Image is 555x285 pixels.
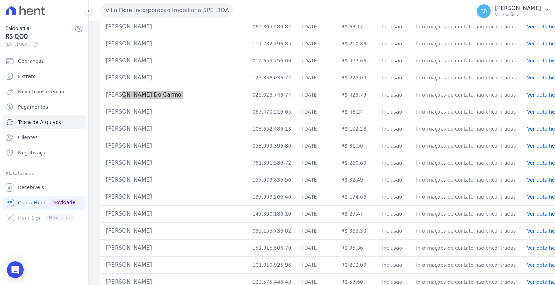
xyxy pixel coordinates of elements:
[100,154,247,171] td: [PERSON_NAME]
[410,69,521,86] td: Informações de contato não encontradas
[376,188,410,206] td: Inclusão
[50,199,78,206] span: Novidade
[3,115,86,129] a: Troca de Arquivos
[7,261,24,278] div: Open Intercom Messenger
[6,169,83,178] div: Plataformas
[376,223,410,240] td: Inclusão
[297,69,335,86] td: [DATE]
[297,103,335,120] td: [DATE]
[410,257,521,274] td: Informações de contato não encontradas
[297,137,335,154] td: [DATE]
[247,18,297,35] td: 060.865.486-84
[376,240,410,257] td: Inclusão
[100,3,233,17] button: Villa Fiore Incorporacao Imobiliaria SPE LTDA
[410,206,521,223] td: Informações de contato não encontradas
[410,154,521,171] td: Informações de contato não encontradas
[336,223,376,240] td: R$ 365,30
[100,86,247,103] td: [PERSON_NAME] Do Carmo
[297,52,335,69] td: [DATE]
[297,240,335,257] td: [DATE]
[410,137,521,154] td: Informações de contato não encontradas
[336,154,376,171] td: R$ 260,60
[410,52,521,69] td: Informações de contato não encontradas
[297,86,335,103] td: [DATE]
[336,103,376,120] td: R$ 48,24
[6,25,75,32] span: Saldo atual
[18,149,49,156] span: Negativação
[297,188,335,206] td: [DATE]
[376,154,410,171] td: Inclusão
[6,32,75,41] span: R$ 0,00
[247,171,297,188] td: 157.979.836-56
[376,52,410,69] td: Inclusão
[336,206,376,223] td: R$ 27,47
[376,257,410,274] td: Inclusão
[100,188,247,206] td: [PERSON_NAME]
[100,69,247,86] td: [PERSON_NAME]
[18,134,37,141] span: Clientes
[297,120,335,137] td: [DATE]
[247,52,297,69] td: 012.655.756-06
[410,120,521,137] td: Informações de contato não encontradas
[336,18,376,35] td: R$ 63,17
[18,119,61,126] span: Troca de Arquivos
[297,257,335,274] td: [DATE]
[100,223,247,240] td: [PERSON_NAME]
[297,154,335,171] td: [DATE]
[410,18,521,35] td: Informações de contato não encontradas
[480,9,487,14] span: RR
[336,69,376,86] td: R$ 225,00
[410,171,521,188] td: Informações de contato não encontradas
[297,171,335,188] td: [DATE]
[18,58,44,65] span: Cobranças
[471,1,555,21] button: RR [PERSON_NAME] Ver opções
[247,69,297,86] td: 125.358.036-74
[18,88,64,95] span: Nova transferência
[376,69,410,86] td: Inclusão
[100,52,247,69] td: [PERSON_NAME]
[247,154,297,171] td: 761.391.586-72
[376,120,410,137] td: Inclusão
[336,120,376,137] td: R$ 102,28
[3,181,86,194] a: Recebíveis
[100,103,247,120] td: [PERSON_NAME]
[247,137,297,154] td: 058.999.396-80
[100,120,247,137] td: [PERSON_NAME]
[376,86,410,103] td: Inclusão
[410,86,521,103] td: Informações de contato não encontradas
[100,240,247,257] td: [PERSON_NAME]
[3,85,86,99] a: Nova transferência
[410,103,521,120] td: Informações de contato não encontradas
[100,18,247,35] td: [PERSON_NAME]
[6,41,75,48] span: [DATE] 08:43
[410,188,521,206] td: Informações de contato não encontradas
[247,35,297,52] td: 111.782.796-85
[247,188,297,206] td: 137.999.266-40
[18,73,36,80] span: Extrato
[3,196,86,210] a: Conta Hent Novidade
[18,184,44,191] span: Recebíveis
[247,223,297,240] td: 095.155.736-02
[376,206,410,223] td: Inclusão
[410,240,521,257] td: Informações de contato não encontradas
[247,240,297,257] td: 151.315.506-70
[247,103,297,120] td: 067.470.216-65
[3,69,86,83] a: Extrato
[410,223,521,240] td: Informações de contato não encontradas
[3,131,86,144] a: Clientes
[100,257,247,274] td: [PERSON_NAME]
[6,54,83,225] nav: Sidebar
[336,52,376,69] td: R$ 493,66
[18,199,45,206] span: Conta Hent
[376,35,410,52] td: Inclusão
[247,206,297,223] td: 147.890.186-10
[297,223,335,240] td: [DATE]
[3,54,86,68] a: Cobranças
[297,35,335,52] td: [DATE]
[100,206,247,223] td: [PERSON_NAME]
[410,35,521,52] td: Informações de contato não encontradas
[247,86,297,103] td: 029.023.746-74
[297,18,335,35] td: [DATE]
[100,35,247,52] td: [PERSON_NAME]
[495,12,541,17] p: Ver opções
